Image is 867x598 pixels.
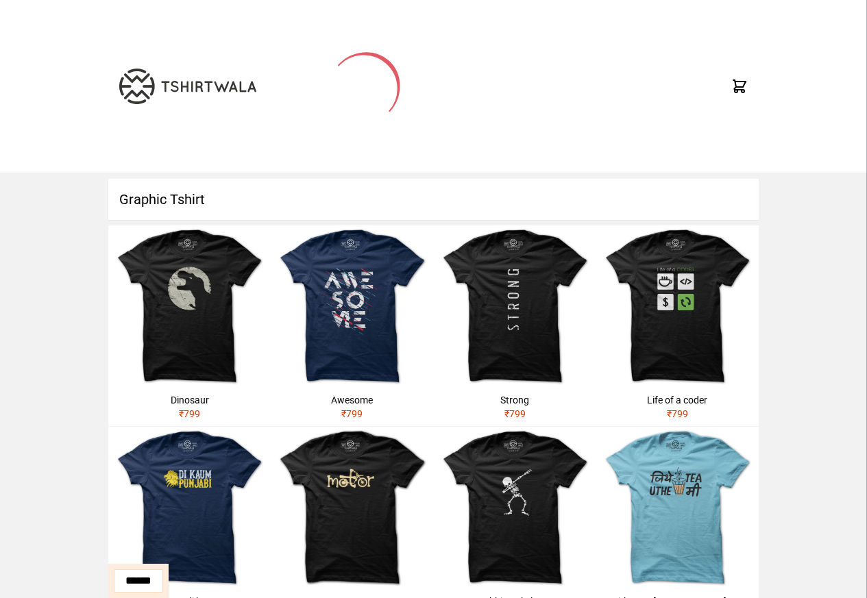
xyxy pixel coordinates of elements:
[504,408,526,419] span: ₹ 799
[114,393,265,407] div: Dinosaur
[179,408,200,419] span: ₹ 799
[276,393,428,407] div: Awesome
[108,225,271,388] img: dinosaur.jpg
[108,179,759,220] h1: Graphic Tshirt
[108,225,271,426] a: Dinosaur₹799
[434,225,596,426] a: Strong₹799
[434,225,596,388] img: strong.jpg
[596,225,759,388] img: life-of-a-coder.jpg
[271,427,433,589] img: motor.jpg
[271,225,433,388] img: awesome.jpg
[341,408,363,419] span: ₹ 799
[108,427,271,589] img: shera-di-kaum-punjabi-1.jpg
[271,225,433,426] a: Awesome₹799
[596,427,759,589] img: jithe-tea-uthe-me.jpg
[119,68,256,104] img: TW-LOGO-400-104.png
[602,393,753,407] div: Life of a coder
[439,393,591,407] div: Strong
[667,408,688,419] span: ₹ 799
[596,225,759,426] a: Life of a coder₹799
[434,427,596,589] img: skeleton-dabbing.jpg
